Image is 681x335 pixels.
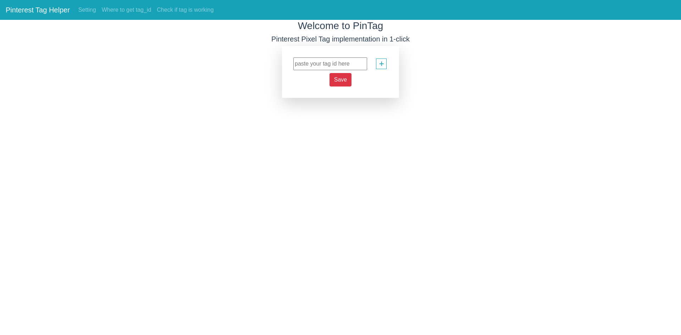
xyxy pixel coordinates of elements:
a: Setting [76,3,99,17]
span: Save [334,77,347,83]
span: + [379,57,384,71]
input: paste your tag id here [293,57,367,70]
a: Pinterest Tag Helper [6,3,70,17]
button: Save [330,73,351,86]
a: Where to get tag_id [99,3,154,17]
a: Check if tag is working [154,3,216,17]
